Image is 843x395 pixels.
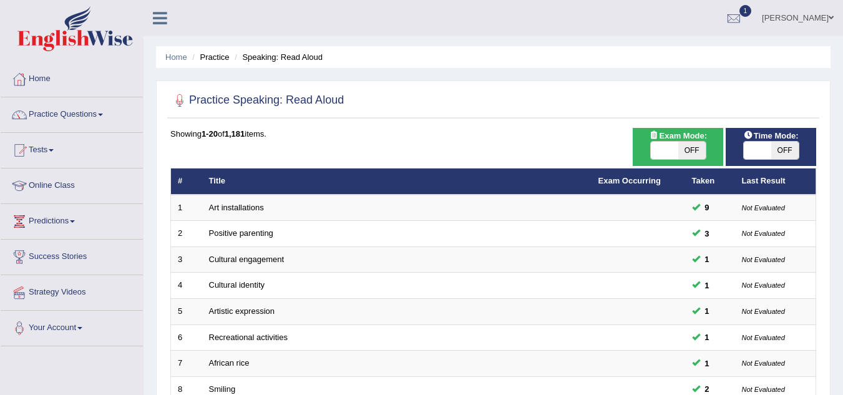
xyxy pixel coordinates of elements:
small: Not Evaluated [742,334,785,341]
td: 2 [171,221,202,247]
div: Showing of items. [170,128,816,140]
a: Home [1,62,143,93]
span: Exam Mode: [644,129,711,142]
span: 1 [739,5,752,17]
span: You can still take this question [700,331,714,344]
a: Tests [1,133,143,164]
span: You can still take this question [700,305,714,318]
a: Cultural engagement [209,255,285,264]
td: 3 [171,246,202,273]
a: Cultural identity [209,280,265,290]
span: You can still take this question [700,253,714,266]
th: Title [202,168,592,195]
a: Online Class [1,168,143,200]
span: Time Mode: [739,129,804,142]
a: Artistic expression [209,306,275,316]
a: Predictions [1,204,143,235]
th: # [171,168,202,195]
small: Not Evaluated [742,359,785,367]
small: Not Evaluated [742,230,785,237]
b: 1-20 [202,129,218,139]
td: 1 [171,195,202,221]
a: Your Account [1,311,143,342]
small: Not Evaluated [742,204,785,212]
div: Show exams occurring in exams [633,128,723,166]
span: OFF [678,142,706,159]
span: You can still take this question [700,227,714,240]
td: 5 [171,299,202,325]
td: 6 [171,324,202,351]
li: Practice [189,51,229,63]
span: You can still take this question [700,357,714,370]
li: Speaking: Read Aloud [231,51,323,63]
a: Success Stories [1,240,143,271]
h2: Practice Speaking: Read Aloud [170,91,344,110]
small: Not Evaluated [742,308,785,315]
a: Art installations [209,203,264,212]
td: 7 [171,351,202,377]
small: Not Evaluated [742,386,785,393]
a: Exam Occurring [598,176,661,185]
span: You can still take this question [700,279,714,292]
a: Strategy Videos [1,275,143,306]
a: Practice Questions [1,97,143,129]
span: OFF [771,142,799,159]
a: Smiling [209,384,236,394]
th: Last Result [735,168,816,195]
span: You can still take this question [700,201,714,214]
th: Taken [685,168,735,195]
a: Positive parenting [209,228,273,238]
b: 1,181 [225,129,245,139]
small: Not Evaluated [742,256,785,263]
small: Not Evaluated [742,281,785,289]
a: Recreational activities [209,333,288,342]
a: African rice [209,358,250,368]
a: Home [165,52,187,62]
td: 4 [171,273,202,299]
